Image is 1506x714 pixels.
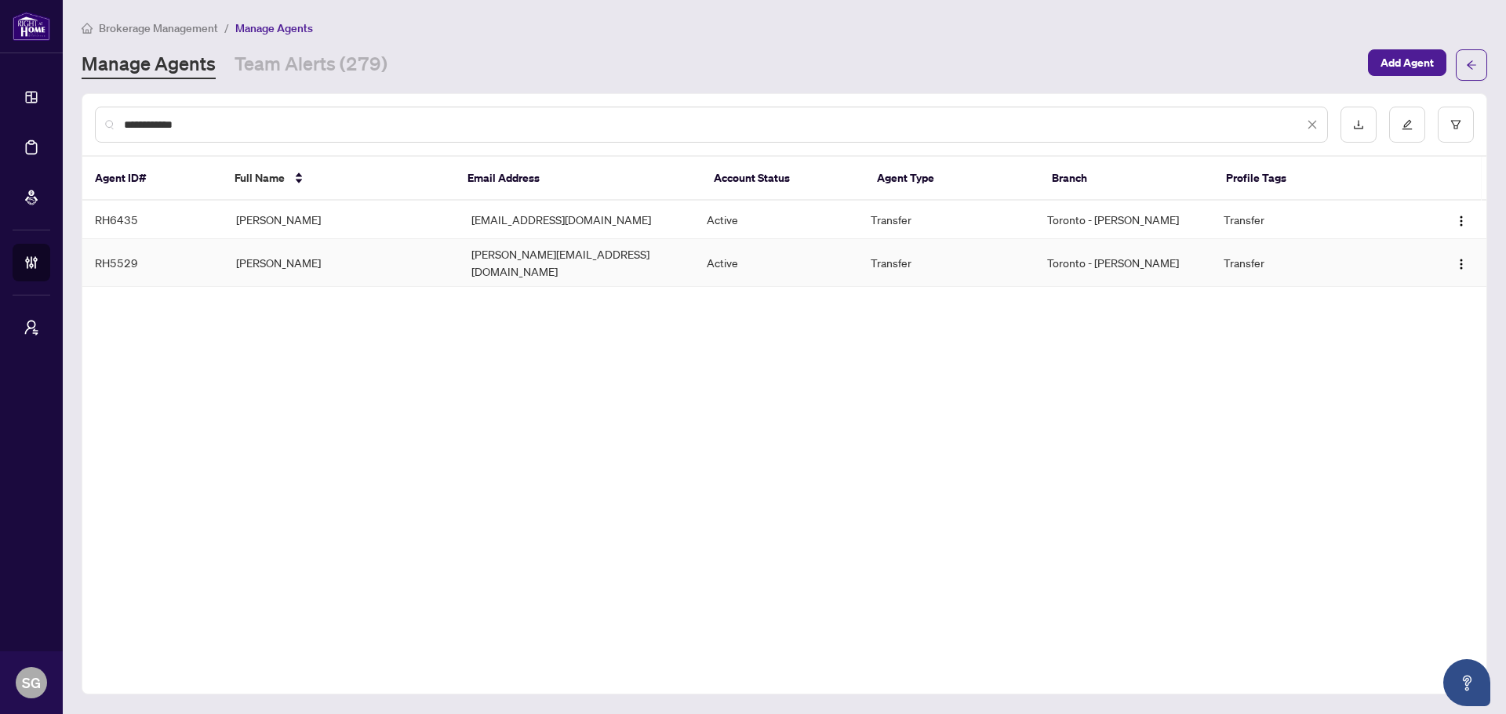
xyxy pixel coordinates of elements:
td: RH6435 [82,201,224,239]
td: Transfer [858,239,1035,287]
th: Full Name [222,157,455,201]
span: arrow-left [1466,60,1477,71]
td: RH5529 [82,239,224,287]
td: Transfer [1211,239,1411,287]
th: Email Address [455,157,701,201]
span: Add Agent [1380,50,1434,75]
th: Agent ID# [82,157,222,201]
button: Open asap [1443,659,1490,706]
button: edit [1389,107,1425,143]
th: Branch [1039,157,1214,201]
img: Logo [1455,258,1468,270]
button: download [1340,107,1377,143]
span: user-switch [24,320,39,335]
th: Agent Type [864,157,1039,201]
th: Profile Tags [1213,157,1411,201]
span: SG [22,672,41,694]
li: / [224,19,229,37]
td: [EMAIL_ADDRESS][DOMAIN_NAME] [459,201,694,239]
a: Team Alerts (279) [235,51,387,79]
span: filter [1450,119,1461,130]
td: Active [694,239,859,287]
span: close [1307,119,1318,130]
th: Account Status [701,157,864,201]
span: home [82,23,93,34]
td: Transfer [858,201,1035,239]
td: Toronto - [PERSON_NAME] [1035,201,1211,239]
td: [PERSON_NAME] [224,201,459,239]
td: [PERSON_NAME][EMAIL_ADDRESS][DOMAIN_NAME] [459,239,694,287]
td: Transfer [1211,201,1411,239]
button: Logo [1449,207,1474,232]
span: Full Name [235,169,285,187]
span: download [1353,119,1364,130]
td: Toronto - [PERSON_NAME] [1035,239,1211,287]
span: edit [1402,119,1413,130]
span: Brokerage Management [99,21,218,35]
img: Logo [1455,215,1468,227]
span: Manage Agents [235,21,313,35]
img: logo [13,12,50,41]
td: Active [694,201,859,239]
button: filter [1438,107,1474,143]
button: Logo [1449,250,1474,275]
td: [PERSON_NAME] [224,239,459,287]
button: Add Agent [1368,49,1446,76]
a: Manage Agents [82,51,216,79]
